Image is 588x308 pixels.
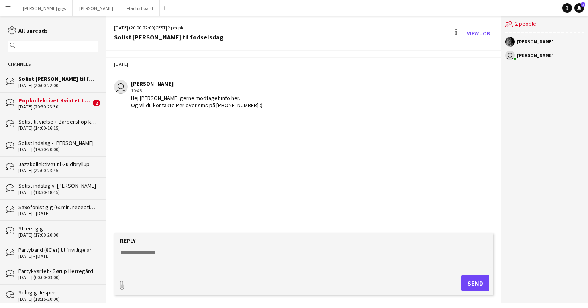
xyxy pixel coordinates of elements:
div: 2 people [505,16,584,33]
a: 2 [574,3,584,13]
div: [DATE] (17:00-20:00) [18,232,98,238]
div: Partykvartet - Sørup Herregård [18,267,98,275]
div: [DATE] - [DATE] [18,253,98,259]
div: [PERSON_NAME] [517,39,554,44]
div: Solist [PERSON_NAME] til fødselsdag [114,33,224,41]
a: All unreads [8,27,48,34]
div: [DATE] (22:00-23:45) [18,168,98,173]
div: Solist [PERSON_NAME] til fødselsdag [18,75,98,82]
button: Flachs board [120,0,160,16]
div: [DATE] (20:00-22:00) | 2 people [114,24,224,31]
button: Send [461,275,489,291]
div: Solist til vielse + Barbershop kor til reception [18,118,98,125]
div: Street gig [18,225,98,232]
label: Reply [120,237,136,244]
div: [DATE] (20:30-23:30) [18,104,91,110]
div: [DATE] (18:15-20:00) [18,296,98,302]
a: View Job [463,27,493,40]
div: [DATE] (20:00-22:00) [18,83,98,88]
div: Popkollektivet Kvintet til Sølvbryllup [18,97,91,104]
button: [PERSON_NAME] gigs [16,0,73,16]
div: Sologig Jesper [18,289,98,296]
div: [DATE] (00:00-03:00) [18,275,98,280]
span: 2 [581,2,585,7]
span: CEST [155,24,166,31]
div: Saxofonist gig (60min. reception 2x30min aften) [18,204,98,211]
div: [DATE] [106,57,501,71]
div: Solist Indslag - [PERSON_NAME] [18,139,98,147]
div: Partyband (80'er) til frivillige arrangement [18,246,98,253]
div: [PERSON_NAME] [517,53,554,58]
div: Jazzkollektivet til Guldbryllup [18,161,98,168]
div: Solist indslag v. [PERSON_NAME] [18,182,98,189]
div: Hej [PERSON_NAME] gerne modtaget info her. Og vil du kontakte Per over sms på [PHONE_NUMBER] :) [131,94,263,109]
span: 2 [93,100,100,106]
div: [DATE] - [DATE] [18,211,98,216]
div: [DATE] (19:30-20:00) [18,147,98,152]
div: [DATE] (18:30-18:45) [18,190,98,195]
button: [PERSON_NAME] [73,0,120,16]
div: 10:48 [131,87,263,94]
div: [DATE] (14:00-16:15) [18,125,98,131]
div: [PERSON_NAME] [131,80,263,87]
